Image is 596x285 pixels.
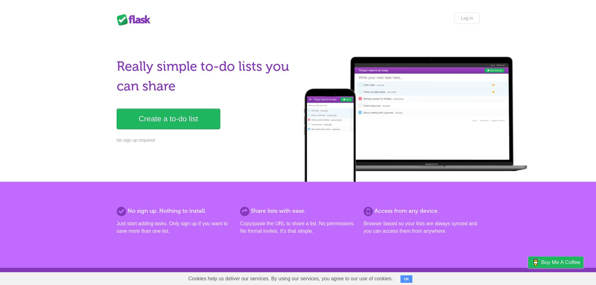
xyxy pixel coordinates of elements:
img: Buy me a coffee [531,257,540,267]
h2: Access from any device. [364,207,479,215]
p: Browser based so your lists are always synced and you can access them from anywhere. [364,220,479,235]
span: Cookies help us deliver our services. By using our services, you agree to our use of cookies. [182,272,399,285]
button: OK [400,275,413,283]
p: Copy/paste the URL to share a list. No permissions. No formal invites. It's that simple. [240,220,356,235]
p: Just start adding tasks. Only sign up if you want to save more than one list. [117,220,232,235]
span: Buy me a coffee [541,257,580,268]
p: No sign up required [117,137,294,144]
h2: No sign up. Nothing to install. [117,207,232,215]
a: Create a to-do list [117,109,220,129]
a: Buy me a coffee [528,257,583,268]
h2: Share lists with ease. [240,207,356,215]
div: Flask Lists [117,14,154,25]
h1: Really simple to-do lists you can share [117,57,294,96]
a: Log in [454,13,479,24]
